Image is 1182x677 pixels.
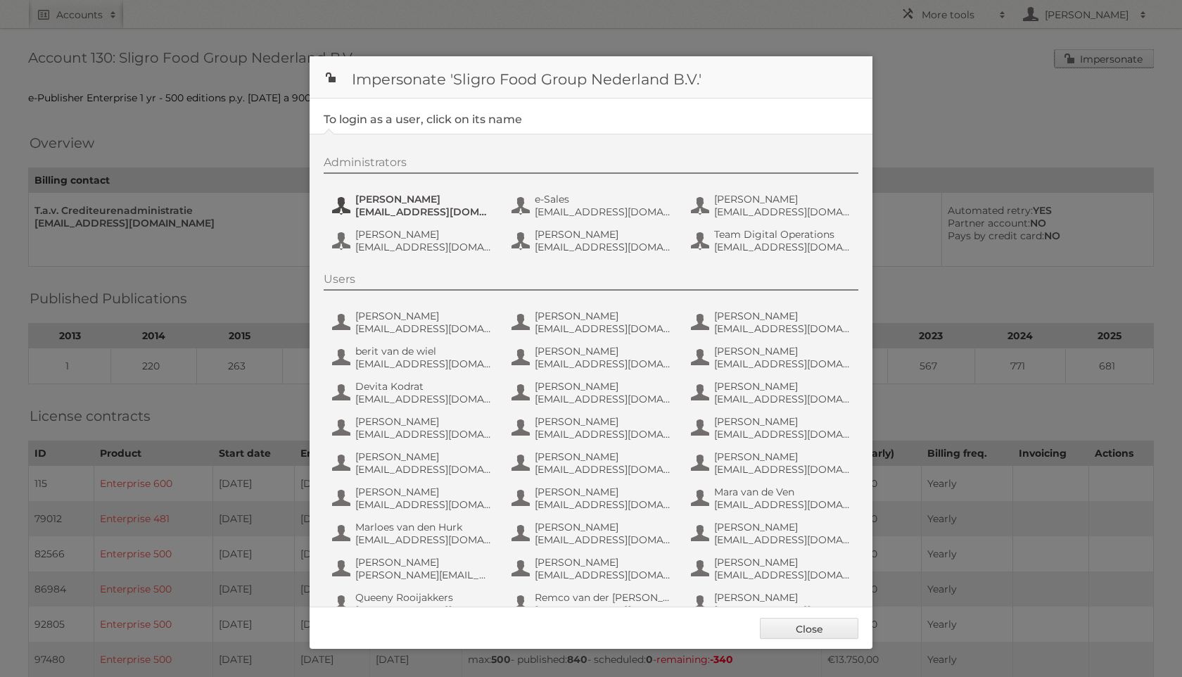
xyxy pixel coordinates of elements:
[535,604,671,616] span: [EMAIL_ADDRESS][DOMAIN_NAME]
[355,486,492,498] span: [PERSON_NAME]
[510,449,675,477] button: [PERSON_NAME] [EMAIL_ADDRESS][DOMAIN_NAME]
[714,604,851,616] span: [EMAIL_ADDRESS][DOMAIN_NAME]
[714,463,851,476] span: [EMAIL_ADDRESS][DOMAIN_NAME]
[689,414,855,442] button: [PERSON_NAME] [EMAIL_ADDRESS][DOMAIN_NAME]
[760,618,858,639] a: Close
[355,569,492,581] span: [PERSON_NAME][EMAIL_ADDRESS][DOMAIN_NAME]
[331,555,496,583] button: [PERSON_NAME] [PERSON_NAME][EMAIL_ADDRESS][DOMAIN_NAME]
[689,449,855,477] button: [PERSON_NAME] [EMAIL_ADDRESS][DOMAIN_NAME]
[510,519,675,548] button: [PERSON_NAME] [EMAIL_ADDRESS][DOMAIN_NAME]
[331,414,496,442] button: [PERSON_NAME] [EMAIL_ADDRESS][DOMAIN_NAME]
[535,193,671,205] span: e-Sales
[355,533,492,546] span: [EMAIL_ADDRESS][DOMAIN_NAME]
[331,449,496,477] button: [PERSON_NAME] [EMAIL_ADDRESS][DOMAIN_NAME]
[355,205,492,218] span: [EMAIL_ADDRESS][DOMAIN_NAME]
[535,310,671,322] span: [PERSON_NAME]
[331,308,496,336] button: [PERSON_NAME] [EMAIL_ADDRESS][DOMAIN_NAME]
[535,393,671,405] span: [EMAIL_ADDRESS][DOMAIN_NAME]
[714,428,851,441] span: [EMAIL_ADDRESS][DOMAIN_NAME]
[689,343,855,372] button: [PERSON_NAME] [EMAIL_ADDRESS][DOMAIN_NAME]
[714,393,851,405] span: [EMAIL_ADDRESS][DOMAIN_NAME]
[331,379,496,407] button: Devita Kodrat [EMAIL_ADDRESS][DOMAIN_NAME]
[689,227,855,255] button: Team Digital Operations [EMAIL_ADDRESS][DOMAIN_NAME]
[714,591,851,604] span: [PERSON_NAME]
[714,193,851,205] span: [PERSON_NAME]
[355,310,492,322] span: [PERSON_NAME]
[355,604,492,616] span: [EMAIL_ADDRESS][DOMAIN_NAME]
[510,227,675,255] button: [PERSON_NAME] [EMAIL_ADDRESS][DOMAIN_NAME]
[535,556,671,569] span: [PERSON_NAME]
[535,345,671,358] span: [PERSON_NAME]
[714,533,851,546] span: [EMAIL_ADDRESS][DOMAIN_NAME]
[535,322,671,335] span: [EMAIL_ADDRESS][DOMAIN_NAME]
[310,56,872,99] h1: Impersonate 'Sligro Food Group Nederland B.V.'
[689,519,855,548] button: [PERSON_NAME] [EMAIL_ADDRESS][DOMAIN_NAME]
[714,521,851,533] span: [PERSON_NAME]
[535,241,671,253] span: [EMAIL_ADDRESS][DOMAIN_NAME]
[324,272,858,291] div: Users
[714,358,851,370] span: [EMAIL_ADDRESS][DOMAIN_NAME]
[355,450,492,463] span: [PERSON_NAME]
[355,358,492,370] span: [EMAIL_ADDRESS][DOMAIN_NAME]
[510,308,675,336] button: [PERSON_NAME] [EMAIL_ADDRESS][DOMAIN_NAME]
[689,590,855,618] button: [PERSON_NAME] [EMAIL_ADDRESS][DOMAIN_NAME]
[535,591,671,604] span: Remco van der [PERSON_NAME]
[510,191,675,220] button: e-Sales [EMAIL_ADDRESS][DOMAIN_NAME]
[714,450,851,463] span: [PERSON_NAME]
[510,414,675,442] button: [PERSON_NAME] [EMAIL_ADDRESS][DOMAIN_NAME]
[714,380,851,393] span: [PERSON_NAME]
[689,484,855,512] button: Mara van de Ven [EMAIL_ADDRESS][DOMAIN_NAME]
[714,486,851,498] span: Mara van de Ven
[355,428,492,441] span: [EMAIL_ADDRESS][DOMAIN_NAME]
[331,227,496,255] button: [PERSON_NAME] [EMAIL_ADDRESS][DOMAIN_NAME]
[355,463,492,476] span: [EMAIL_ADDRESS][DOMAIN_NAME]
[714,205,851,218] span: [EMAIL_ADDRESS][DOMAIN_NAME]
[689,191,855,220] button: [PERSON_NAME] [EMAIL_ADDRESS][DOMAIN_NAME]
[714,228,851,241] span: Team Digital Operations
[535,415,671,428] span: [PERSON_NAME]
[535,521,671,533] span: [PERSON_NAME]
[535,228,671,241] span: [PERSON_NAME]
[510,379,675,407] button: [PERSON_NAME] [EMAIL_ADDRESS][DOMAIN_NAME]
[324,156,858,174] div: Administrators
[535,533,671,546] span: [EMAIL_ADDRESS][DOMAIN_NAME]
[535,569,671,581] span: [EMAIL_ADDRESS][DOMAIN_NAME]
[510,555,675,583] button: [PERSON_NAME] [EMAIL_ADDRESS][DOMAIN_NAME]
[714,498,851,511] span: [EMAIL_ADDRESS][DOMAIN_NAME]
[355,345,492,358] span: berit van de wiel
[535,428,671,441] span: [EMAIL_ADDRESS][DOMAIN_NAME]
[355,228,492,241] span: [PERSON_NAME]
[714,556,851,569] span: [PERSON_NAME]
[355,415,492,428] span: [PERSON_NAME]
[355,556,492,569] span: [PERSON_NAME]
[714,310,851,322] span: [PERSON_NAME]
[355,521,492,533] span: Marloes van den Hurk
[535,358,671,370] span: [EMAIL_ADDRESS][DOMAIN_NAME]
[355,241,492,253] span: [EMAIL_ADDRESS][DOMAIN_NAME]
[355,322,492,335] span: [EMAIL_ADDRESS][DOMAIN_NAME]
[535,486,671,498] span: [PERSON_NAME]
[714,345,851,358] span: [PERSON_NAME]
[689,555,855,583] button: [PERSON_NAME] [EMAIL_ADDRESS][DOMAIN_NAME]
[510,484,675,512] button: [PERSON_NAME] [EMAIL_ADDRESS][DOMAIN_NAME]
[535,205,671,218] span: [EMAIL_ADDRESS][DOMAIN_NAME]
[355,193,492,205] span: [PERSON_NAME]
[324,113,522,126] legend: To login as a user, click on its name
[714,241,851,253] span: [EMAIL_ADDRESS][DOMAIN_NAME]
[714,569,851,581] span: [EMAIL_ADDRESS][DOMAIN_NAME]
[331,343,496,372] button: berit van de wiel [EMAIL_ADDRESS][DOMAIN_NAME]
[714,322,851,335] span: [EMAIL_ADDRESS][DOMAIN_NAME]
[535,450,671,463] span: [PERSON_NAME]
[331,519,496,548] button: Marloes van den Hurk [EMAIL_ADDRESS][DOMAIN_NAME]
[535,498,671,511] span: [EMAIL_ADDRESS][DOMAIN_NAME]
[510,343,675,372] button: [PERSON_NAME] [EMAIL_ADDRESS][DOMAIN_NAME]
[510,590,675,618] button: Remco van der [PERSON_NAME] [EMAIL_ADDRESS][DOMAIN_NAME]
[714,415,851,428] span: [PERSON_NAME]
[689,308,855,336] button: [PERSON_NAME] [EMAIL_ADDRESS][DOMAIN_NAME]
[355,591,492,604] span: Queeny Rooijakkers
[331,590,496,618] button: Queeny Rooijakkers [EMAIL_ADDRESS][DOMAIN_NAME]
[535,380,671,393] span: [PERSON_NAME]
[355,498,492,511] span: [EMAIL_ADDRESS][DOMAIN_NAME]
[355,380,492,393] span: Devita Kodrat
[535,463,671,476] span: [EMAIL_ADDRESS][DOMAIN_NAME]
